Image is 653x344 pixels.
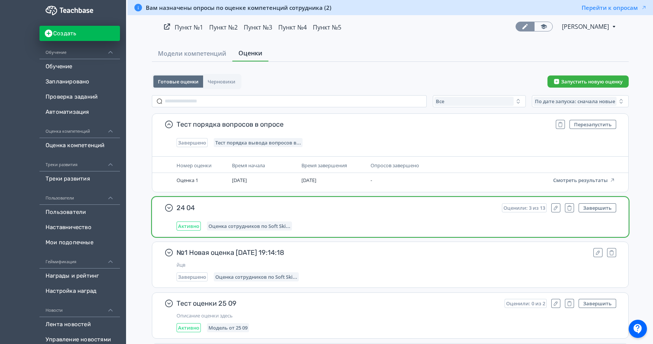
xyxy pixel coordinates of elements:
[39,235,120,250] a: Мои подопечные
[553,177,615,183] button: Смотреть результаты
[39,138,120,153] a: Оценка компетенций
[244,23,272,31] a: Пункт №3
[177,120,550,129] span: Тест порядка вопросов в опросе
[532,95,629,107] button: По дате запуска: сначала новые
[153,75,203,88] button: Готовые оценки
[39,317,120,332] a: Лента новостей
[278,23,307,31] a: Пункт №4
[506,300,545,306] span: Оценили: 0 из 2
[39,205,120,220] a: Пользователи
[178,274,206,280] span: Завершено
[301,177,316,184] span: [DATE]
[177,162,211,169] span: Номер оценки
[215,274,297,280] span: Оценка сотрудников по Soft Skills
[177,203,496,212] span: 24 04
[215,140,301,146] span: Тест порядка вывода вопросов в опросе
[39,153,120,171] div: Треки развития
[39,250,120,269] div: Геймификация
[158,79,199,85] span: Готовые оценки
[547,75,629,88] button: Запустить новую оценку
[582,4,647,11] button: Перейти к опросам
[175,23,203,31] a: Пункт №1
[39,74,120,90] a: Запланировано
[569,120,616,129] button: Перезапустить
[178,223,199,229] span: Активно
[232,162,265,169] span: Время начала
[39,171,120,187] a: Треки развития
[39,41,120,59] div: Обучение
[579,203,616,212] button: Завершить
[534,22,553,31] a: Переключиться в режим ученика
[177,299,498,308] span: Тест оценки 25 09
[232,177,247,184] span: [DATE]
[39,269,120,284] a: Награды и рейтинг
[433,95,526,107] button: Все
[562,22,610,31] span: Александр Лесков
[503,205,545,211] span: Оценили: 3 из 13
[39,90,120,105] a: Проверка заданий
[238,49,262,58] span: Оценки
[177,313,616,319] span: Описание оценки здесь
[579,299,616,308] button: Завершить
[39,299,120,317] div: Новости
[158,49,226,58] span: Модели компетенций
[39,105,120,120] a: Автоматизация
[208,223,290,229] span: Оценка сотрудников по Soft Skills
[178,140,206,146] span: Завершено
[209,23,238,31] a: Пункт №2
[203,75,240,88] button: Черновики
[535,98,615,104] span: По дате запуска: сначала новые
[178,325,199,331] span: Активно
[39,120,120,138] div: Оценка компетенций
[301,162,347,169] span: Время завершения
[371,177,372,184] span: -
[208,325,248,331] span: Модель от 25 09
[39,284,120,299] a: Настройка наград
[371,162,419,169] span: Опросов завершено
[436,98,444,104] span: Все
[39,187,120,205] div: Пользователи
[177,262,616,268] span: йцв
[146,4,331,11] span: Вам назначены опросы по оценке компетенций сотрудника (2)
[553,176,615,184] a: Смотреть результаты
[313,23,341,31] a: Пункт №5
[39,59,120,74] a: Обучение
[208,79,235,85] span: Черновики
[177,177,198,184] span: Оценка 1
[39,26,120,41] button: Создать
[39,220,120,235] a: Наставничество
[177,248,587,257] span: №1 Новая оценка [DATE] 19:14:18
